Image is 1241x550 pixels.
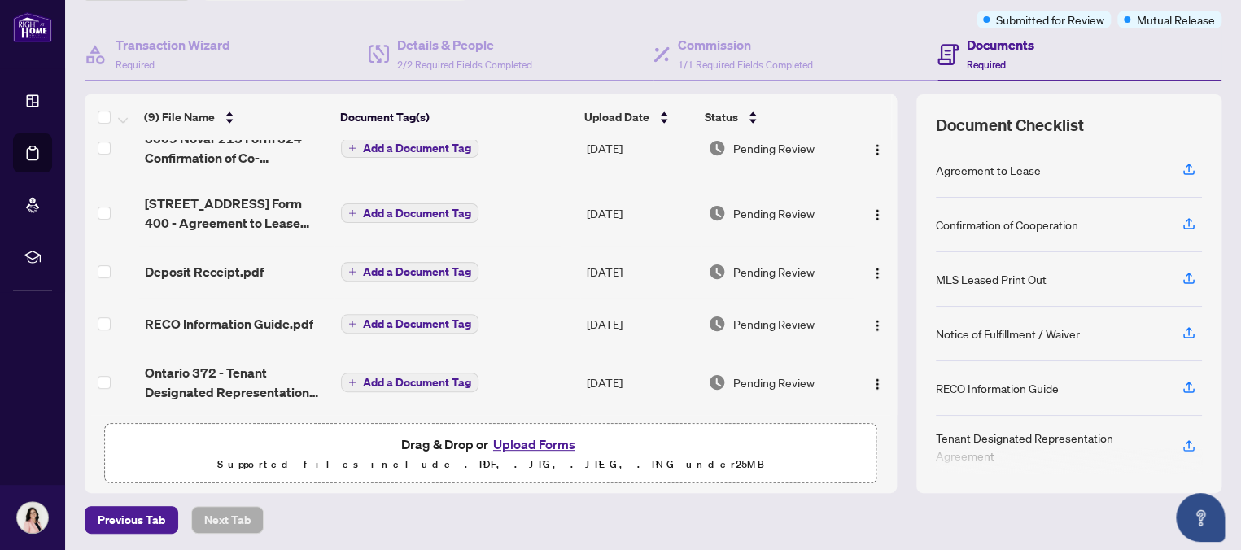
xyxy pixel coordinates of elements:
[341,313,478,334] button: Add a Document Tag
[580,116,701,181] td: [DATE]
[341,314,478,334] button: Add a Document Tag
[578,94,698,140] th: Upload Date
[732,373,814,391] span: Pending Review
[105,424,876,484] span: Drag & Drop orUpload FormsSupported files include .PDF, .JPG, .JPEG, .PNG under25MB
[996,11,1104,28] span: Submitted for Review
[936,216,1078,234] div: Confirmation of Cooperation
[363,207,471,219] span: Add a Document Tag
[864,135,890,161] button: Logo
[1176,493,1225,542] button: Open asap
[145,262,264,282] span: Deposit Receipt.pdf
[115,455,867,474] p: Supported files include .PDF, .JPG, .JPEG, .PNG under 25 MB
[401,434,580,455] span: Drag & Drop or
[341,372,478,393] button: Add a Document Tag
[341,261,478,282] button: Add a Document Tag
[341,203,478,223] button: Add a Document Tag
[732,315,814,333] span: Pending Review
[732,139,814,157] span: Pending Review
[580,181,701,246] td: [DATE]
[17,502,48,533] img: Profile Icon
[341,262,478,282] button: Add a Document Tag
[864,369,890,395] button: Logo
[871,267,884,280] img: Logo
[708,263,726,281] img: Document Status
[580,246,701,298] td: [DATE]
[708,373,726,391] img: Document Status
[348,209,356,217] span: plus
[363,318,471,330] span: Add a Document Tag
[397,35,532,55] h4: Details & People
[341,138,478,158] button: Add a Document Tag
[580,298,701,350] td: [DATE]
[708,204,726,222] img: Document Status
[341,137,478,159] button: Add a Document Tag
[145,129,328,168] span: 3009 Novar 215 Form 324 - Confirmation of Co-operation.pdf
[1137,11,1215,28] span: Mutual Release
[98,507,165,533] span: Previous Tab
[871,319,884,332] img: Logo
[967,59,1006,71] span: Required
[864,200,890,226] button: Logo
[936,114,1084,137] span: Document Checklist
[698,94,849,140] th: Status
[138,94,333,140] th: (9) File Name
[333,94,577,140] th: Document Tag(s)
[936,270,1047,288] div: MLS Leased Print Out
[363,377,471,388] span: Add a Document Tag
[732,263,814,281] span: Pending Review
[13,12,52,42] img: logo
[732,204,814,222] span: Pending Review
[348,378,356,386] span: plus
[348,320,356,328] span: plus
[116,59,155,71] span: Required
[936,429,1163,465] div: Tenant Designated Representation Agreement
[864,311,890,337] button: Logo
[967,35,1034,55] h4: Documents
[705,108,738,126] span: Status
[348,144,356,152] span: plus
[678,59,813,71] span: 1/1 Required Fields Completed
[191,506,264,534] button: Next Tab
[363,266,471,277] span: Add a Document Tag
[145,194,328,233] span: [STREET_ADDRESS] Form 400 - Agreement to Lease Residential.pdf
[116,35,230,55] h4: Transaction Wizard
[936,325,1080,343] div: Notice of Fulfillment / Waiver
[871,208,884,221] img: Logo
[871,143,884,156] img: Logo
[144,108,215,126] span: (9) File Name
[145,363,328,402] span: Ontario 372 - Tenant Designated Representation Agreement - Authority for Lease or Purchase.pdf
[936,379,1059,397] div: RECO Information Guide
[341,203,478,224] button: Add a Document Tag
[584,108,649,126] span: Upload Date
[708,315,726,333] img: Document Status
[85,506,178,534] button: Previous Tab
[580,350,701,415] td: [DATE]
[936,161,1041,179] div: Agreement to Lease
[397,59,532,71] span: 2/2 Required Fields Completed
[363,142,471,154] span: Add a Document Tag
[708,139,726,157] img: Document Status
[864,259,890,285] button: Logo
[871,378,884,391] img: Logo
[678,35,813,55] h4: Commission
[341,373,478,392] button: Add a Document Tag
[145,314,313,334] span: RECO Information Guide.pdf
[348,268,356,276] span: plus
[488,434,580,455] button: Upload Forms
